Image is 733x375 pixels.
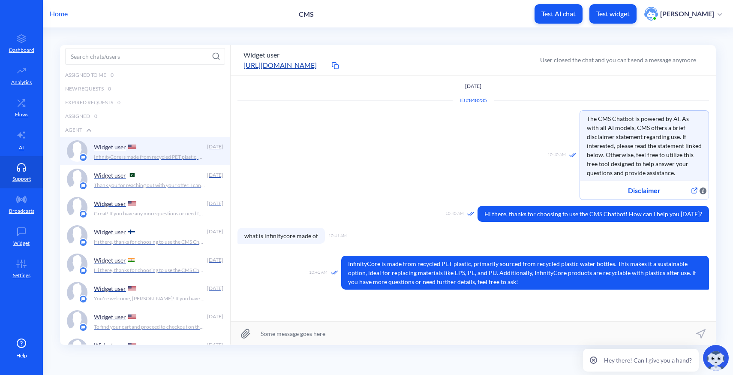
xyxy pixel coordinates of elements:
p: Analytics [11,79,32,86]
div: [DATE] [206,143,223,151]
p: Widget user [94,313,126,321]
p: Widget user [94,257,126,264]
div: Expired Requests [60,96,230,109]
p: [DATE] [237,82,709,90]
span: 0 [117,99,120,106]
p: Hi there, thanks for choosing to use the CMS Chatbot! How can I help you [DATE]? [94,238,205,246]
button: user photo[PERSON_NAME] [640,6,726,21]
p: Hey there! Can I give you a hand? [604,356,692,365]
p: Flows [15,111,28,118]
div: [DATE] [206,284,223,292]
p: Widget [13,239,30,247]
p: CMS [299,10,314,18]
div: Agent [60,123,230,137]
img: PK [128,173,135,177]
div: [DATE] [206,313,223,321]
span: 0 [111,71,114,79]
a: platform iconWidget user [DATE]You're welcome, [PERSON_NAME]! If you have any more questions in t... [60,278,230,307]
img: US [128,343,136,347]
a: [URL][DOMAIN_NAME] [243,60,329,70]
button: Test AI chat [535,4,583,24]
p: Widget user [94,172,126,179]
input: Search chats/users [65,48,225,65]
img: US [128,201,136,206]
img: user photo [644,7,658,21]
p: Widget user [94,200,126,207]
span: The CMS Chatbot is powered by AI. As with all AI models, CMS offers a brief disclaimer statement ... [580,111,709,181]
img: platform icon [79,181,87,190]
span: Hi there, thanks for choosing to use the CMS Chatbot! How can I help you [DATE]? [478,206,709,222]
span: Help [16,352,27,360]
a: platform iconWidget user [DATE] [60,335,230,363]
div: Assigned [60,109,230,123]
div: Assigned to me [60,68,230,82]
img: IN [128,258,135,262]
a: platform iconWidget user [DATE]Thank you for reaching out with your offer. I can assist you with ... [60,165,230,194]
p: AI [19,144,24,151]
img: platform icon [79,210,87,218]
span: 10:40 AM [445,210,464,218]
span: 10:41 AM [328,233,347,239]
span: 0 [108,85,111,93]
p: Great! If you have any more questions or need further assistance with your job application or any... [94,210,205,218]
p: Support [12,175,31,183]
img: US [128,315,136,319]
img: US [128,286,136,290]
img: FI [128,230,135,234]
div: New Requests [60,82,230,96]
span: Disclaimer [599,185,689,196]
p: Widget user [94,285,126,292]
img: copilot-icon.svg [703,345,729,371]
img: platform icon [79,323,87,332]
p: Test widget [596,9,630,18]
span: 10:41 AM [309,269,327,276]
div: [DATE] [206,200,223,207]
span: Web button. Open link [689,185,700,196]
input: Some message goes here [231,322,716,345]
span: 0 [94,112,97,120]
span: what is infinitycore made of [237,228,325,244]
span: 10:40 AM [547,151,566,159]
p: Thank you for reaching out with your offer. I can assist you with information about CMS's product... [94,181,205,189]
button: Test widget [589,4,637,24]
a: platform iconWidget user [DATE]To find your cart and proceed to checkout on the CMS website, plea... [60,307,230,335]
div: User closed the chat and you can’t send a message anymore [540,55,696,64]
p: Hi there, thanks for choosing to use the CMS Chatbot! How can I help you [DATE]? [94,266,205,274]
img: US [128,145,136,149]
div: [DATE] [206,228,223,236]
p: Settings [13,272,30,279]
p: Widget user [94,143,126,151]
a: platform iconWidget user [DATE]InfinityCore is made from recycled PET plastic, primarily sourced ... [60,137,230,165]
p: Widget user [94,228,126,236]
p: To find your cart and proceed to checkout on the CMS website, please follow these steps: 1. Locat... [94,323,205,331]
div: [DATE] [206,171,223,179]
p: Dashboard [9,46,34,54]
span: InfinityCore is made from recycled PET plastic, primarily sourced from recycled plastic water bot... [341,256,709,290]
div: Conversation ID [453,97,494,104]
div: [DATE] [206,341,223,349]
img: platform icon [79,238,87,247]
p: Home [50,9,68,19]
a: platform iconWidget user [DATE]Hi there, thanks for choosing to use the CMS Chatbot! How can I he... [60,222,230,250]
img: platform icon [79,295,87,303]
button: Widget user [243,50,279,60]
p: Widget user [94,342,126,349]
img: platform icon [79,153,87,162]
a: platform iconWidget user [DATE]Great! If you have any more questions or need further assistance w... [60,194,230,222]
span: Web button [700,185,706,195]
p: You're welcome, [PERSON_NAME]! If you have any more questions in the future or need assistance, f... [94,295,205,302]
p: [PERSON_NAME] [660,9,714,18]
a: platform iconWidget user [DATE]Hi there, thanks for choosing to use the CMS Chatbot! How can I he... [60,250,230,278]
p: InfinityCore is made from recycled PET plastic, primarily sourced from recycled plastic water bot... [94,153,205,161]
img: platform icon [79,266,87,275]
p: Test AI chat [541,9,576,18]
div: [DATE] [206,256,223,264]
p: Broadcasts [9,207,34,215]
